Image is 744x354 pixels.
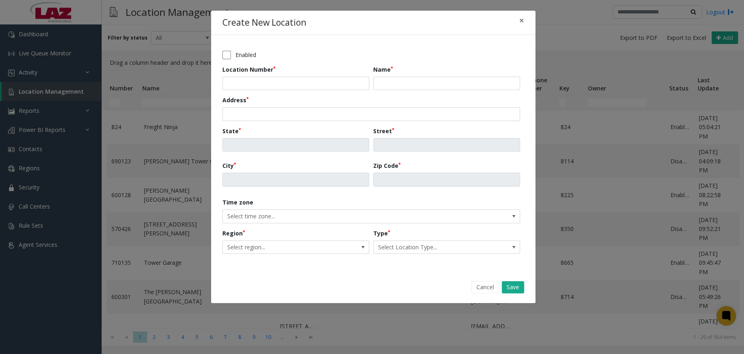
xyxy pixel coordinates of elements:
span: Select time zone... [223,210,460,223]
label: Street [373,127,394,135]
span: Select Location Type... [374,241,490,254]
label: State [222,127,241,135]
label: Region [222,229,245,237]
label: Address [222,96,249,104]
span: × [519,15,524,26]
h4: Create New Location [222,16,306,29]
label: Time zone [222,198,253,207]
label: Type [373,229,390,237]
button: Save [502,281,524,293]
label: City [222,161,236,170]
label: Name [373,65,393,74]
button: Close [513,11,530,31]
label: Location Number [222,65,276,74]
label: Zip Code [373,161,401,170]
label: Enabled [235,51,256,59]
button: Cancel [471,281,499,293]
app-dropdown: The timezone is automatically set based on the address and cannot be edited. [222,212,520,220]
span: Select region... [223,241,339,254]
